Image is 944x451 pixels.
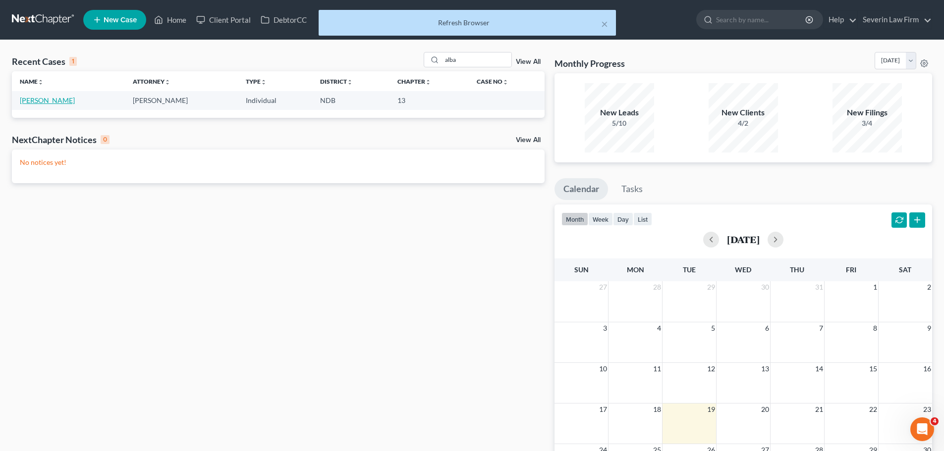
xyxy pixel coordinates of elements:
[125,91,238,109] td: [PERSON_NAME]
[327,18,608,28] div: Refresh Browser
[598,403,608,415] span: 17
[502,79,508,85] i: unfold_more
[833,107,902,118] div: New Filings
[602,322,608,334] span: 3
[764,322,770,334] span: 6
[814,403,824,415] span: 21
[652,363,662,375] span: 11
[656,322,662,334] span: 4
[868,363,878,375] span: 15
[425,79,431,85] i: unfold_more
[69,57,77,66] div: 1
[706,363,716,375] span: 12
[585,118,654,128] div: 5/10
[926,281,932,293] span: 2
[555,178,608,200] a: Calendar
[238,91,312,109] td: Individual
[20,157,537,167] p: No notices yet!
[760,403,770,415] span: 20
[12,134,110,146] div: NextChapter Notices
[601,18,608,30] button: ×
[598,281,608,293] span: 27
[585,107,654,118] div: New Leads
[397,78,431,85] a: Chapterunfold_more
[101,135,110,144] div: 0
[833,118,902,128] div: 3/4
[312,91,389,109] td: NDB
[706,403,716,415] span: 19
[868,403,878,415] span: 22
[926,322,932,334] span: 9
[561,212,588,226] button: month
[709,118,778,128] div: 4/2
[709,107,778,118] div: New Clients
[613,212,633,226] button: day
[574,265,589,274] span: Sun
[872,281,878,293] span: 1
[922,363,932,375] span: 16
[516,137,541,144] a: View All
[12,55,77,67] div: Recent Cases
[633,212,652,226] button: list
[20,78,44,85] a: Nameunfold_more
[899,265,911,274] span: Sat
[442,52,511,67] input: Search by name...
[683,265,696,274] span: Tue
[818,322,824,334] span: 7
[814,281,824,293] span: 31
[931,417,939,425] span: 4
[165,79,170,85] i: unfold_more
[790,265,804,274] span: Thu
[598,363,608,375] span: 10
[910,417,934,441] iframe: Intercom live chat
[706,281,716,293] span: 29
[652,281,662,293] span: 28
[261,79,267,85] i: unfold_more
[246,78,267,85] a: Typeunfold_more
[652,403,662,415] span: 18
[20,96,75,104] a: [PERSON_NAME]
[627,265,644,274] span: Mon
[320,78,353,85] a: Districtunfold_more
[38,79,44,85] i: unfold_more
[516,58,541,65] a: View All
[133,78,170,85] a: Attorneyunfold_more
[735,265,751,274] span: Wed
[922,403,932,415] span: 23
[347,79,353,85] i: unfold_more
[846,265,856,274] span: Fri
[872,322,878,334] span: 8
[710,322,716,334] span: 5
[760,363,770,375] span: 13
[477,78,508,85] a: Case Nounfold_more
[814,363,824,375] span: 14
[727,234,760,245] h2: [DATE]
[588,212,613,226] button: week
[760,281,770,293] span: 30
[555,57,625,69] h3: Monthly Progress
[389,91,468,109] td: 13
[612,178,652,200] a: Tasks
